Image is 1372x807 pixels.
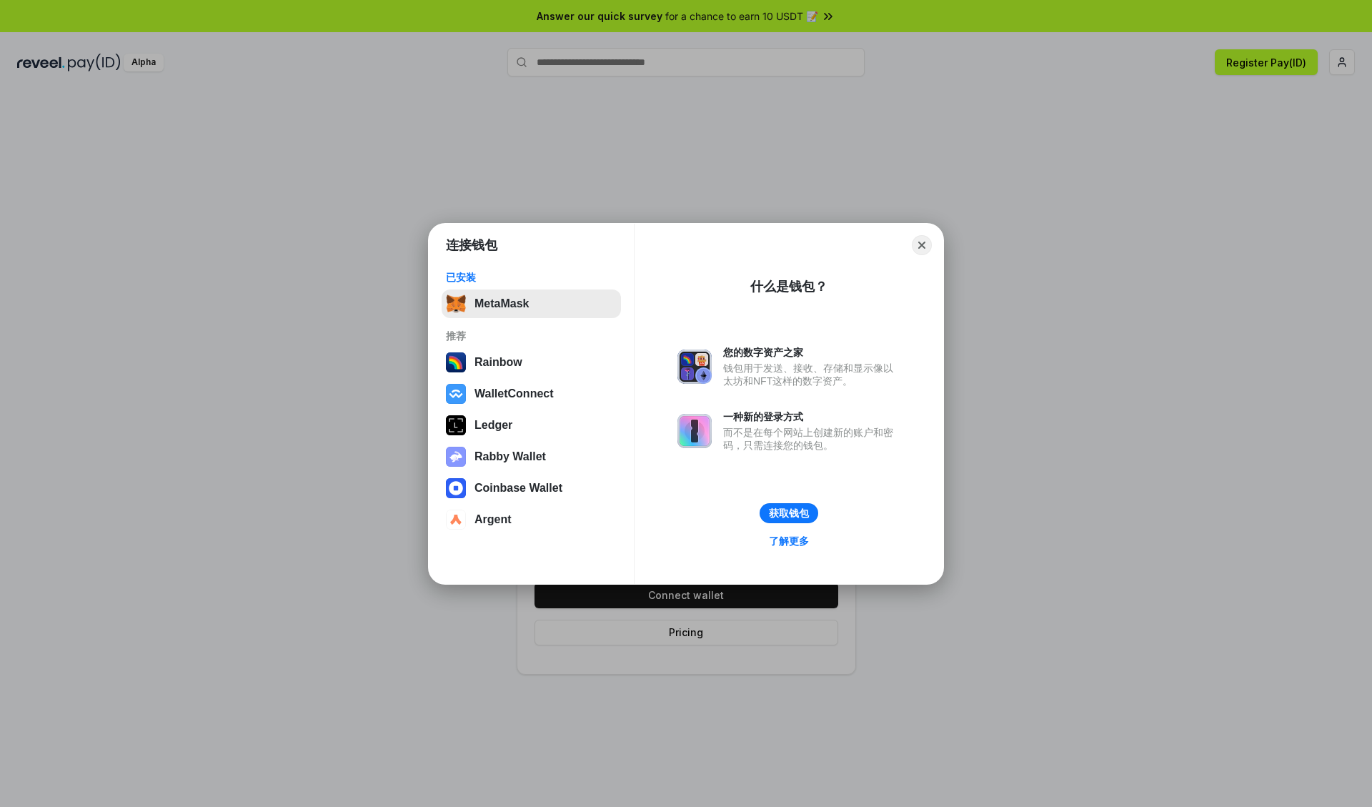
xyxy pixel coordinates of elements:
[446,352,466,372] img: svg+xml,%3Csvg%20width%3D%22120%22%20height%3D%22120%22%20viewBox%3D%220%200%20120%20120%22%20fil...
[446,447,466,467] img: svg+xml,%3Csvg%20xmlns%3D%22http%3A%2F%2Fwww.w3.org%2F2000%2Fsvg%22%20fill%3D%22none%22%20viewBox...
[442,411,621,440] button: Ledger
[446,478,466,498] img: svg+xml,%3Csvg%20width%3D%2228%22%20height%3D%2228%22%20viewBox%3D%220%200%2028%2028%22%20fill%3D...
[442,442,621,471] button: Rabby Wallet
[474,297,529,310] div: MetaMask
[723,410,900,423] div: 一种新的登录方式
[442,474,621,502] button: Coinbase Wallet
[442,505,621,534] button: Argent
[760,503,818,523] button: 获取钱包
[446,237,497,254] h1: 连接钱包
[442,289,621,318] button: MetaMask
[474,482,562,495] div: Coinbase Wallet
[474,513,512,526] div: Argent
[769,507,809,520] div: 获取钱包
[446,510,466,530] img: svg+xml,%3Csvg%20width%3D%2228%22%20height%3D%2228%22%20viewBox%3D%220%200%2028%2028%22%20fill%3D...
[446,384,466,404] img: svg+xml,%3Csvg%20width%3D%2228%22%20height%3D%2228%22%20viewBox%3D%220%200%2028%2028%22%20fill%3D...
[474,419,512,432] div: Ledger
[474,356,522,369] div: Rainbow
[442,380,621,408] button: WalletConnect
[474,450,546,463] div: Rabby Wallet
[677,414,712,448] img: svg+xml,%3Csvg%20xmlns%3D%22http%3A%2F%2Fwww.w3.org%2F2000%2Fsvg%22%20fill%3D%22none%22%20viewBox...
[446,415,466,435] img: svg+xml,%3Csvg%20xmlns%3D%22http%3A%2F%2Fwww.w3.org%2F2000%2Fsvg%22%20width%3D%2228%22%20height%3...
[760,532,817,550] a: 了解更多
[474,387,554,400] div: WalletConnect
[912,235,932,255] button: Close
[442,348,621,377] button: Rainbow
[446,271,617,284] div: 已安装
[446,330,617,342] div: 推荐
[723,362,900,387] div: 钱包用于发送、接收、存储和显示像以太坊和NFT这样的数字资产。
[446,294,466,314] img: svg+xml,%3Csvg%20fill%3D%22none%22%20height%3D%2233%22%20viewBox%3D%220%200%2035%2033%22%20width%...
[723,346,900,359] div: 您的数字资产之家
[750,278,827,295] div: 什么是钱包？
[723,426,900,452] div: 而不是在每个网站上创建新的账户和密码，只需连接您的钱包。
[769,535,809,548] div: 了解更多
[677,350,712,384] img: svg+xml,%3Csvg%20xmlns%3D%22http%3A%2F%2Fwww.w3.org%2F2000%2Fsvg%22%20fill%3D%22none%22%20viewBox...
